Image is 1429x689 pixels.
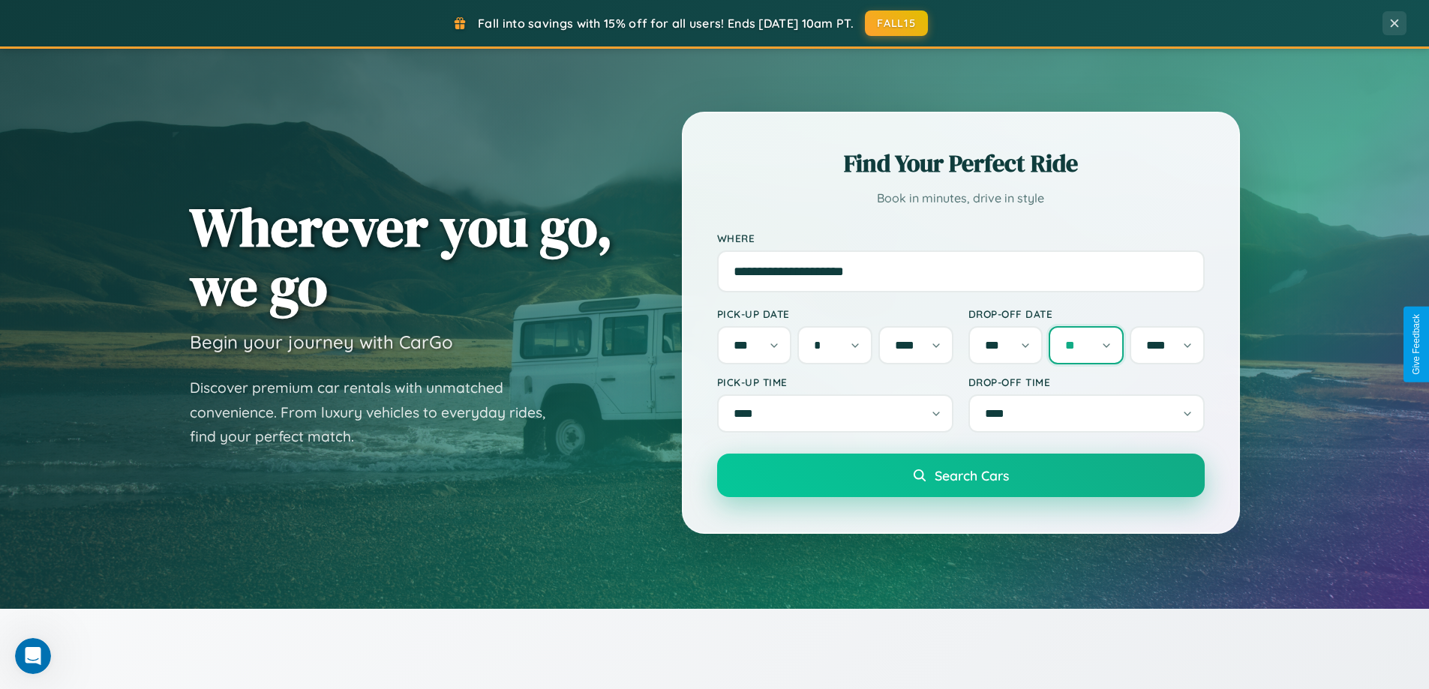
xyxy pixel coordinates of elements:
label: Where [717,232,1205,244]
label: Pick-up Time [717,376,953,388]
h2: Find Your Perfect Ride [717,147,1205,180]
label: Pick-up Date [717,307,953,320]
p: Book in minutes, drive in style [717,187,1205,209]
button: Search Cars [717,454,1205,497]
label: Drop-off Date [968,307,1205,320]
iframe: Intercom live chat [15,638,51,674]
span: Fall into savings with 15% off for all users! Ends [DATE] 10am PT. [478,16,854,31]
button: FALL15 [865,10,928,36]
h1: Wherever you go, we go [190,197,613,316]
label: Drop-off Time [968,376,1205,388]
div: Give Feedback [1411,314,1421,375]
h3: Begin your journey with CarGo [190,331,453,353]
span: Search Cars [935,467,1009,484]
p: Discover premium car rentals with unmatched convenience. From luxury vehicles to everyday rides, ... [190,376,565,449]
